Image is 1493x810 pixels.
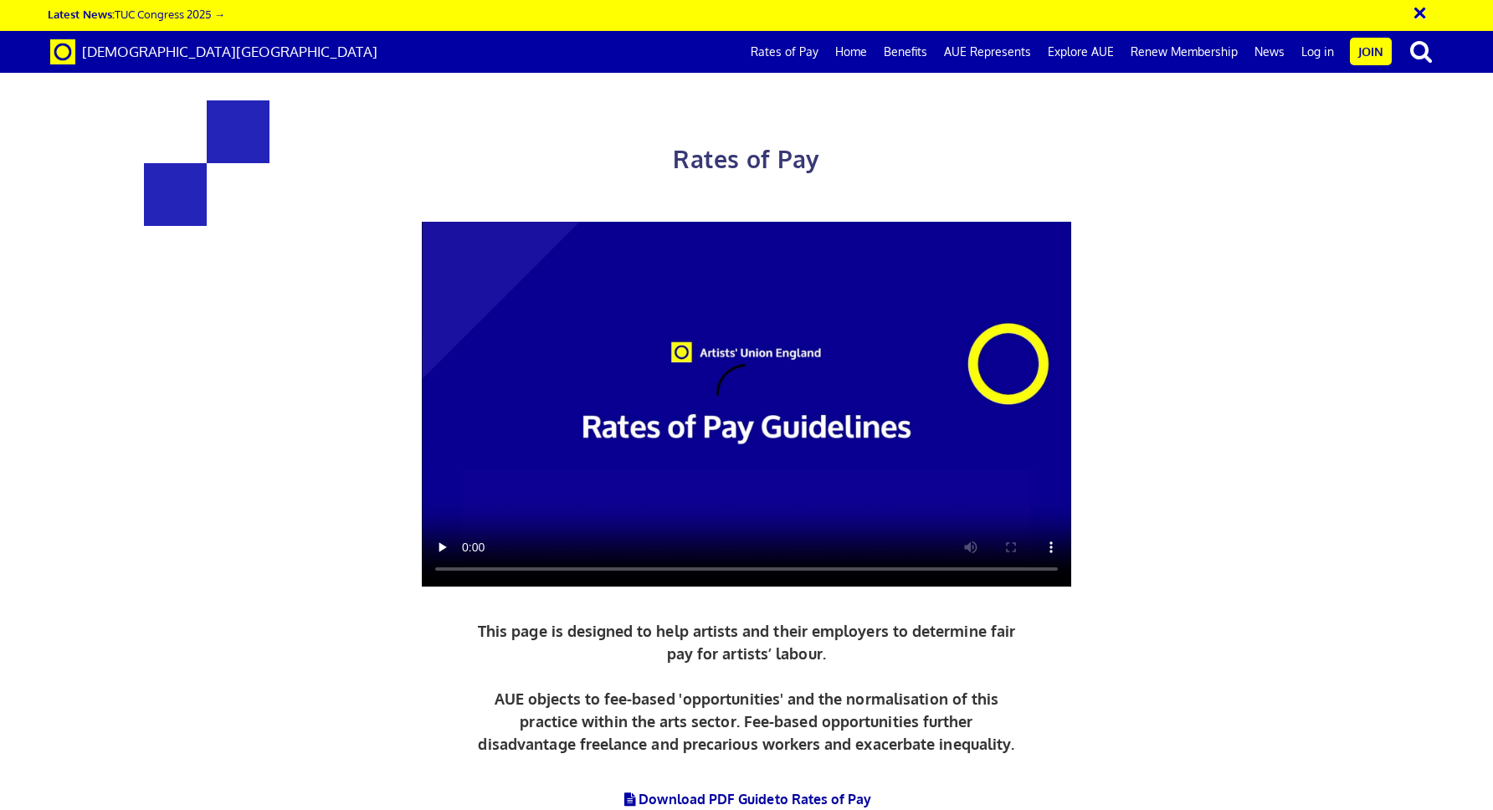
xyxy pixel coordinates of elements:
span: [DEMOGRAPHIC_DATA][GEOGRAPHIC_DATA] [82,43,377,60]
a: Download PDF Guideto Rates of Pay [622,791,872,807]
strong: Latest News: [48,7,115,21]
a: Join [1350,38,1392,65]
a: Home [827,31,875,73]
a: AUE Represents [936,31,1039,73]
button: search [1395,33,1447,69]
a: Brand [DEMOGRAPHIC_DATA][GEOGRAPHIC_DATA] [38,31,390,73]
a: Benefits [875,31,936,73]
a: Rates of Pay [742,31,827,73]
a: News [1246,31,1293,73]
span: Rates of Pay [673,144,819,174]
a: Renew Membership [1122,31,1246,73]
span: to Rates of Pay [775,791,872,807]
a: Latest News:TUC Congress 2025 → [48,7,225,21]
a: Log in [1293,31,1342,73]
p: This page is designed to help artists and their employers to determine fair pay for artists’ labo... [474,620,1020,756]
a: Explore AUE [1039,31,1122,73]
